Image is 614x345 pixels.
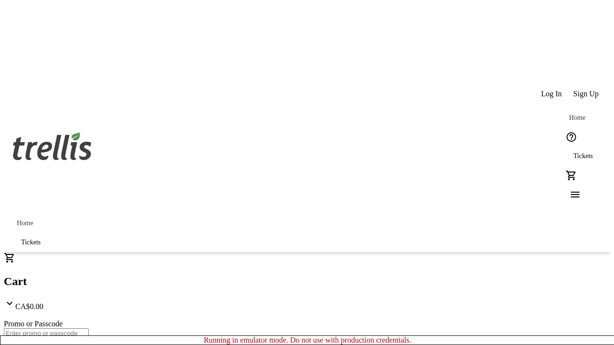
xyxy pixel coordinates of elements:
[562,166,581,185] button: Cart
[573,90,599,98] span: Sign Up
[4,328,89,338] input: Enter promo or passcode
[10,214,40,233] a: Home
[4,320,63,328] label: Promo or Passcode
[573,152,593,160] span: Tickets
[562,127,581,147] button: Help
[17,219,33,227] span: Home
[21,239,41,246] span: Tickets
[4,252,610,311] div: CartCA$0.00
[4,275,610,288] h2: Cart
[10,122,95,170] img: Orient E2E Organization npTOTnxWFA's Logo
[15,302,43,310] span: CA$0.00
[562,108,592,127] a: Home
[567,84,604,103] button: Sign Up
[535,84,567,103] button: Log In
[562,147,604,166] a: Tickets
[10,233,52,252] a: Tickets
[541,90,562,98] span: Log In
[569,114,585,122] span: Home
[562,185,581,204] button: Menu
